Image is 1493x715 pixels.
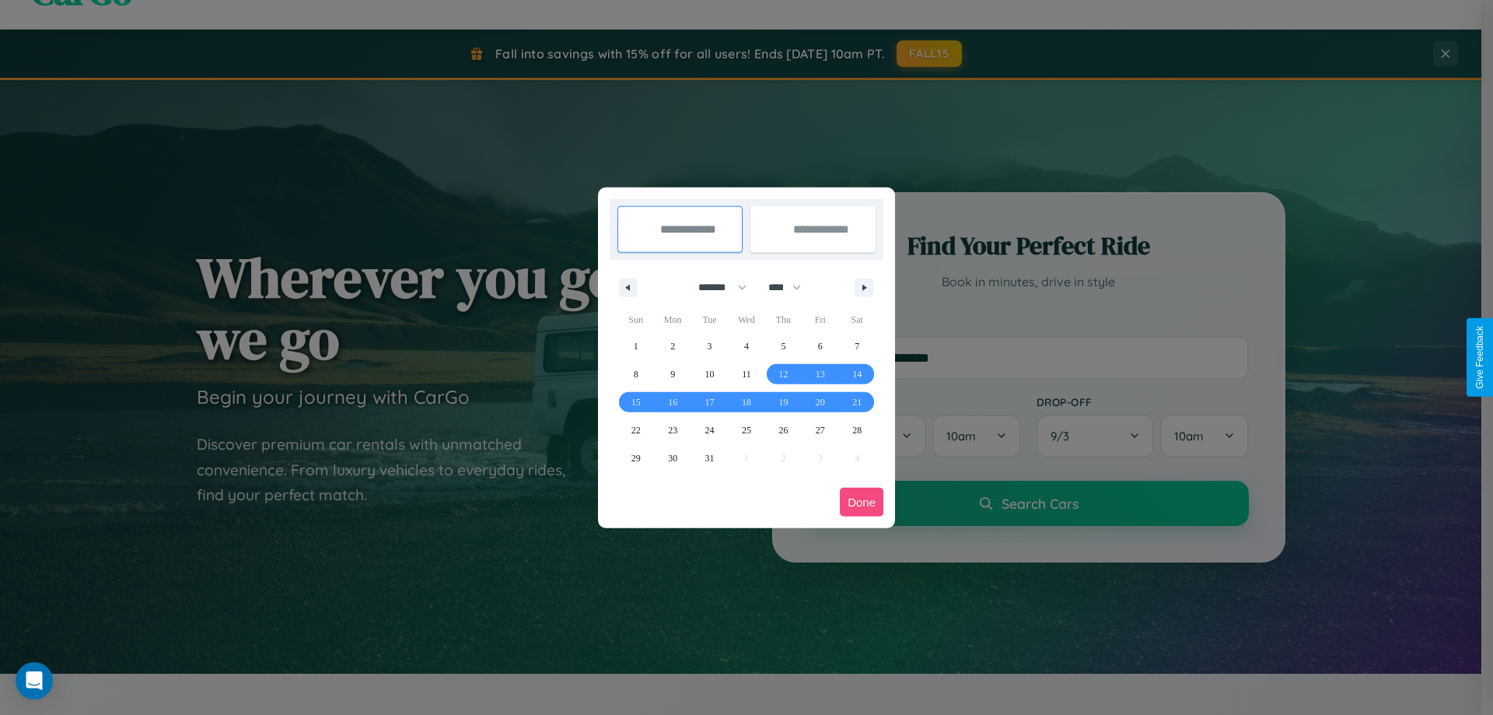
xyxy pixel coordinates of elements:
[742,388,751,416] span: 18
[778,360,788,388] span: 12
[728,360,764,388] button: 11
[744,332,749,360] span: 4
[778,388,788,416] span: 19
[16,662,53,699] div: Open Intercom Messenger
[654,444,691,472] button: 30
[728,416,764,444] button: 25
[705,444,715,472] span: 31
[617,360,654,388] button: 8
[839,360,876,388] button: 14
[631,444,641,472] span: 29
[654,307,691,332] span: Mon
[634,360,638,388] span: 8
[802,360,838,388] button: 13
[708,332,712,360] span: 3
[654,360,691,388] button: 9
[705,416,715,444] span: 24
[765,360,802,388] button: 12
[852,360,862,388] span: 14
[728,388,764,416] button: 18
[1474,326,1485,389] div: Give Feedback
[839,332,876,360] button: 7
[670,360,675,388] span: 9
[852,388,862,416] span: 21
[816,388,825,416] span: 20
[765,416,802,444] button: 26
[668,416,677,444] span: 23
[654,416,691,444] button: 23
[818,332,823,360] span: 6
[617,332,654,360] button: 1
[617,307,654,332] span: Sun
[839,388,876,416] button: 21
[670,332,675,360] span: 2
[617,416,654,444] button: 22
[802,332,838,360] button: 6
[691,388,728,416] button: 17
[691,307,728,332] span: Tue
[654,388,691,416] button: 16
[855,332,859,360] span: 7
[705,360,715,388] span: 10
[728,307,764,332] span: Wed
[668,444,677,472] span: 30
[691,416,728,444] button: 24
[691,444,728,472] button: 31
[691,360,728,388] button: 10
[705,388,715,416] span: 17
[840,488,883,517] button: Done
[634,332,638,360] span: 1
[617,444,654,472] button: 29
[839,307,876,332] span: Sat
[802,388,838,416] button: 20
[742,416,751,444] span: 25
[816,360,825,388] span: 13
[802,307,838,332] span: Fri
[802,416,838,444] button: 27
[728,332,764,360] button: 4
[852,416,862,444] span: 28
[631,388,641,416] span: 15
[617,388,654,416] button: 15
[765,332,802,360] button: 5
[691,332,728,360] button: 3
[668,388,677,416] span: 16
[781,332,785,360] span: 5
[654,332,691,360] button: 2
[765,388,802,416] button: 19
[839,416,876,444] button: 28
[631,416,641,444] span: 22
[816,416,825,444] span: 27
[778,416,788,444] span: 26
[742,360,751,388] span: 11
[765,307,802,332] span: Thu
